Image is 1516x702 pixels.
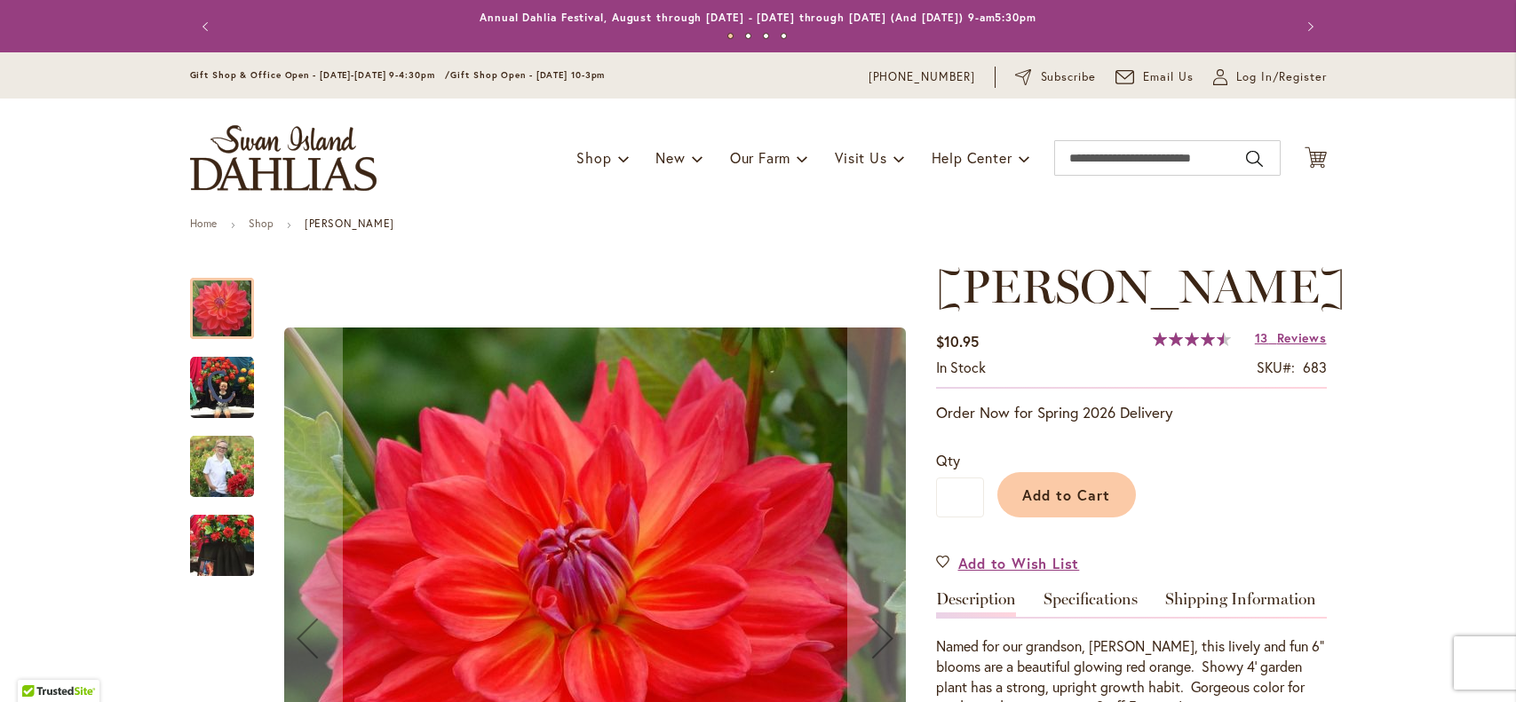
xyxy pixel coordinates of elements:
[1236,68,1327,86] span: Log In/Register
[1303,358,1327,378] div: 683
[190,339,272,418] div: COOPER BLAINE
[305,217,394,230] strong: [PERSON_NAME]
[190,418,272,497] div: COOPER BLAINE
[655,148,685,167] span: New
[958,553,1080,573] span: Add to Wish List
[1257,358,1295,376] strong: SKU
[249,217,274,230] a: Shop
[1165,591,1316,617] a: Shipping Information
[869,68,976,86] a: [PHONE_NUMBER]
[730,148,790,167] span: Our Farm
[1255,329,1268,346] span: 13
[936,553,1080,573] a: Add to Wish List
[1291,9,1327,44] button: Next
[936,258,1345,314] span: [PERSON_NAME]
[1213,68,1327,86] a: Log In/Register
[936,451,960,469] span: Qty
[1143,68,1194,86] span: Email Us
[13,639,63,689] iframe: Launch Accessibility Center
[190,217,218,230] a: Home
[190,9,226,44] button: Previous
[576,148,611,167] span: Shop
[1041,68,1097,86] span: Subscribe
[1044,591,1138,617] a: Specifications
[480,11,1036,24] a: Annual Dahlia Festival, August through [DATE] - [DATE] through [DATE] (And [DATE]) 9-am5:30pm
[932,148,1012,167] span: Help Center
[1015,68,1096,86] a: Subscribe
[763,33,769,39] button: 3 of 4
[1277,329,1327,346] span: Reviews
[190,260,272,339] div: COOPER BLAINE
[936,358,986,376] span: In stock
[450,69,605,81] span: Gift Shop Open - [DATE] 10-3pm
[1022,485,1110,504] span: Add to Cart
[835,148,886,167] span: Visit Us
[190,69,451,81] span: Gift Shop & Office Open - [DATE]-[DATE] 9-4:30pm /
[936,358,986,378] div: Availability
[190,125,377,191] a: store logo
[190,497,254,576] div: COOPER BLAINE
[936,332,979,351] span: $10.95
[727,33,734,39] button: 1 of 4
[1255,329,1327,346] a: 13 Reviews
[781,33,787,39] button: 4 of 4
[936,402,1327,423] p: Order Now for Spring 2026 Delivery
[997,472,1136,517] button: Add to Cart
[1115,68,1194,86] a: Email Us
[936,591,1016,617] a: Description
[1153,332,1231,346] div: 91%
[190,356,254,420] img: COOPER BLAINE
[190,503,254,588] img: COOPER BLAINE
[190,426,254,506] img: COOPER BLAINE
[745,33,751,39] button: 2 of 4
